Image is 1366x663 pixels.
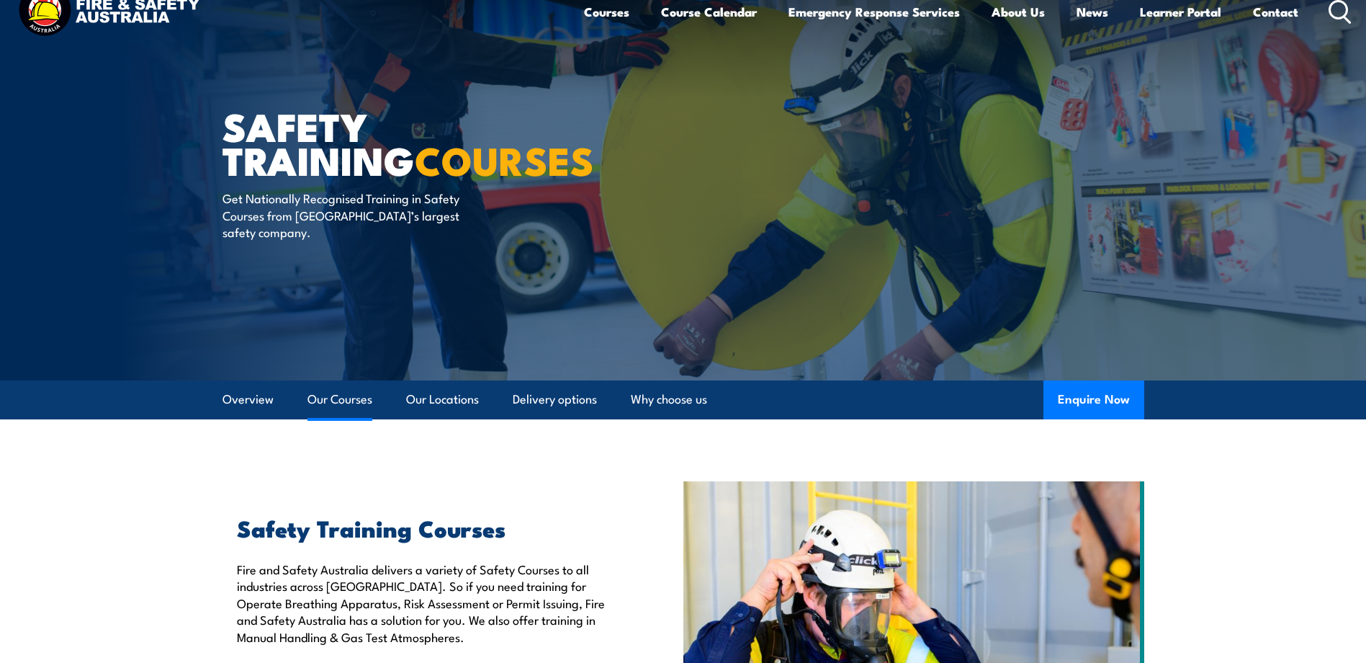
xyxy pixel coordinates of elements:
[406,381,479,419] a: Our Locations
[1043,381,1144,419] button: Enquire Now
[415,129,594,189] strong: COURSES
[237,561,617,645] p: Fire and Safety Australia delivers a variety of Safety Courses to all industries across [GEOGRAPH...
[223,381,274,419] a: Overview
[307,381,372,419] a: Our Courses
[237,517,617,538] h2: Safety Training Courses
[223,190,485,240] p: Get Nationally Recognised Training in Safety Courses from [GEOGRAPHIC_DATA]’s largest safety comp...
[223,109,578,176] h1: Safety Training
[631,381,707,419] a: Why choose us
[513,381,597,419] a: Delivery options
